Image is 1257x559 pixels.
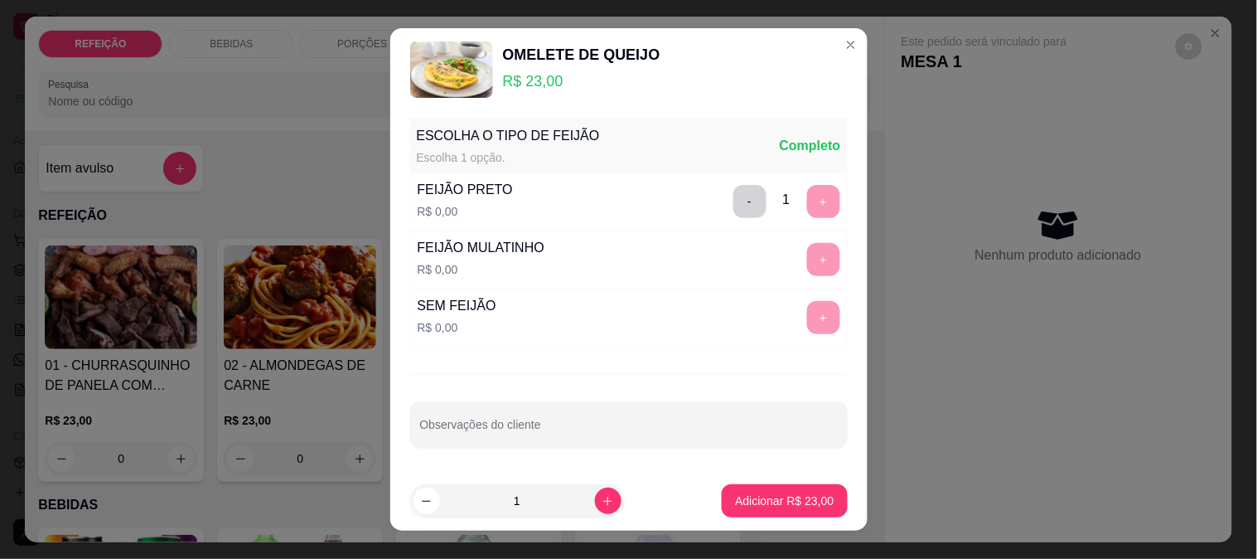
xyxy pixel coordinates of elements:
[503,70,660,93] p: R$ 23,00
[783,190,790,210] div: 1
[722,484,847,518] button: Adicionar R$ 23,00
[503,43,660,66] div: OMELETE DE QUEIJO
[418,180,513,200] div: FEIJÃO PRETO
[838,32,864,58] button: Close
[418,261,545,278] p: R$ 0,00
[733,185,766,218] button: delete
[418,238,545,258] div: FEIJÃO MULATINHO
[418,296,496,316] div: SEM FEIJÃO
[418,203,513,220] p: R$ 0,00
[780,136,841,156] div: Completo
[417,149,600,166] div: Escolha 1 opção.
[410,41,493,99] img: product-image
[420,423,838,440] input: Observações do cliente
[595,488,621,514] button: increase-product-quantity
[735,493,834,509] p: Adicionar R$ 23,00
[413,488,440,514] button: decrease-product-quantity
[417,126,600,146] div: ESCOLHA O TIPO DE FEIJÃO
[418,319,496,336] p: R$ 0,00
